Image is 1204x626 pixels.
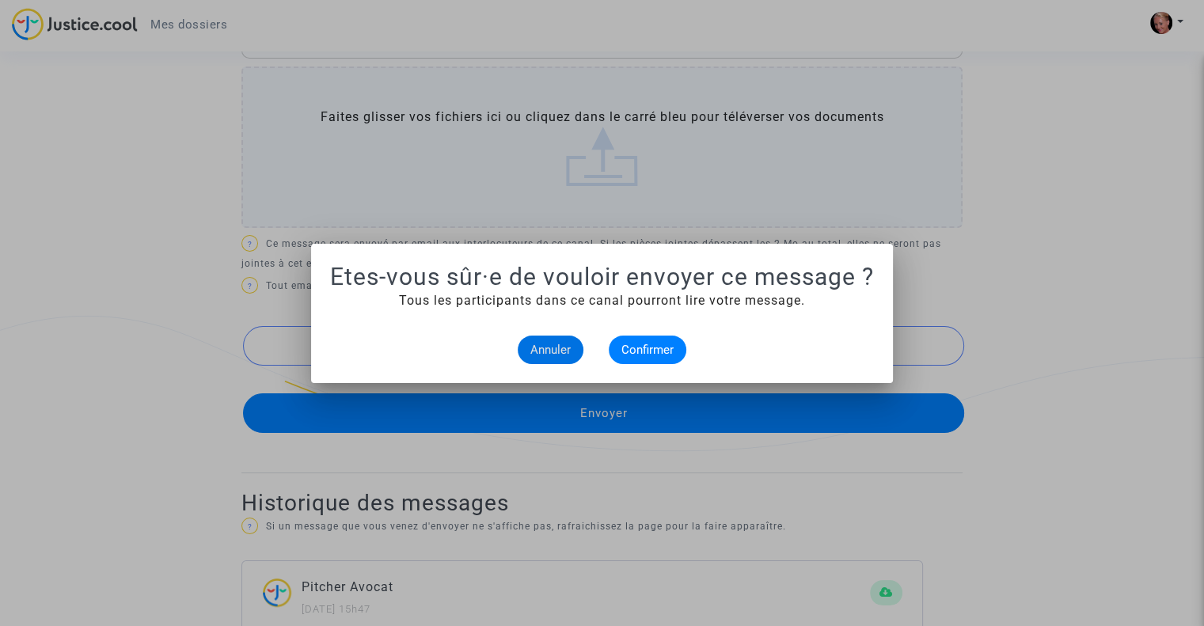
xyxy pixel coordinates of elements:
[518,336,583,364] button: Annuler
[530,343,571,357] span: Annuler
[621,343,674,357] span: Confirmer
[330,263,874,291] h1: Etes-vous sûr·e de vouloir envoyer ce message ?
[609,336,686,364] button: Confirmer
[399,293,805,308] span: Tous les participants dans ce canal pourront lire votre message.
